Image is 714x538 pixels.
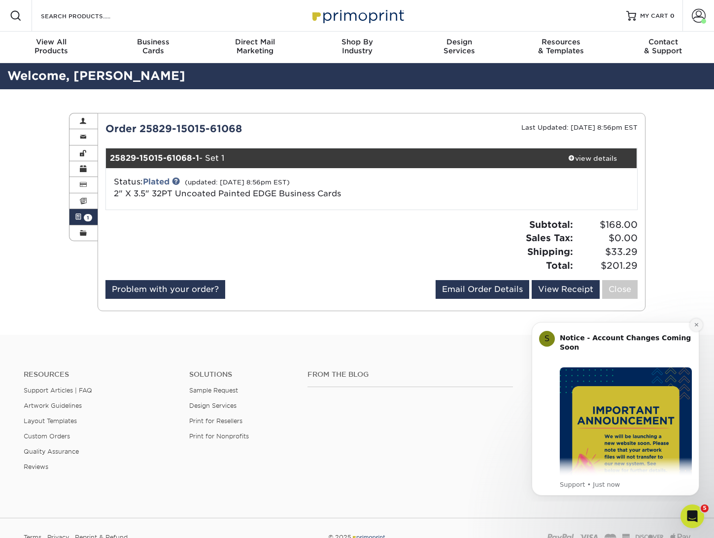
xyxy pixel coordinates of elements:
[612,37,714,46] span: Contact
[510,32,612,63] a: Resources& Templates
[102,37,204,55] div: Cards
[110,153,199,163] strong: 25829-15015-61068-1
[189,387,238,394] a: Sample Request
[24,370,174,379] h4: Resources
[510,37,612,55] div: & Templates
[517,313,714,502] iframe: Intercom notifications message
[576,231,638,245] span: $0.00
[189,417,242,425] a: Print for Resellers
[576,218,638,232] span: $168.00
[106,176,460,200] div: Status:
[701,504,709,512] span: 5
[408,32,510,63] a: DesignServices
[306,32,408,63] a: Shop ByIndustry
[189,432,249,440] a: Print for Nonprofits
[680,504,704,528] iframe: Intercom live chat
[24,448,79,455] a: Quality Assurance
[527,246,573,257] strong: Shipping:
[532,280,600,299] a: View Receipt
[24,402,82,409] a: Artwork Guidelines
[640,12,668,20] span: MY CART
[114,189,341,198] a: 2" X 3.5" 32PT Uncoated Painted EDGE Business Cards
[546,260,573,271] strong: Total:
[548,148,637,168] a: view details
[24,387,92,394] a: Support Articles | FAQ
[548,153,637,163] div: view details
[670,12,675,19] span: 0
[408,37,510,55] div: Services
[98,121,372,136] div: Order 25829-15015-61068
[204,37,306,55] div: Marketing
[306,37,408,55] div: Industry
[436,280,529,299] a: Email Order Details
[189,402,237,409] a: Design Services
[106,148,548,168] div: - Set 1
[189,370,293,379] h4: Solutions
[576,245,638,259] span: $33.29
[308,5,407,26] img: Primoprint
[40,10,136,22] input: SEARCH PRODUCTS.....
[510,37,612,46] span: Resources
[576,259,638,273] span: $201.29
[102,32,204,63] a: BusinessCards
[143,177,170,186] a: Plated
[521,124,638,131] small: Last Updated: [DATE] 8:56pm EST
[612,32,714,63] a: Contact& Support
[602,280,638,299] a: Close
[204,37,306,46] span: Direct Mail
[612,37,714,55] div: & Support
[102,37,204,46] span: Business
[204,32,306,63] a: Direct MailMarketing
[529,219,573,230] strong: Subtotal:
[24,463,48,470] a: Reviews
[69,209,98,225] a: 1
[307,370,513,379] h4: From the Blog
[105,280,225,299] a: Problem with your order?
[306,37,408,46] span: Shop By
[84,214,92,221] span: 1
[2,508,84,535] iframe: Google Customer Reviews
[526,232,573,243] strong: Sales Tax:
[408,37,510,46] span: Design
[24,417,77,425] a: Layout Templates
[24,432,70,440] a: Custom Orders
[185,179,290,186] small: (updated: [DATE] 8:56pm EST)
